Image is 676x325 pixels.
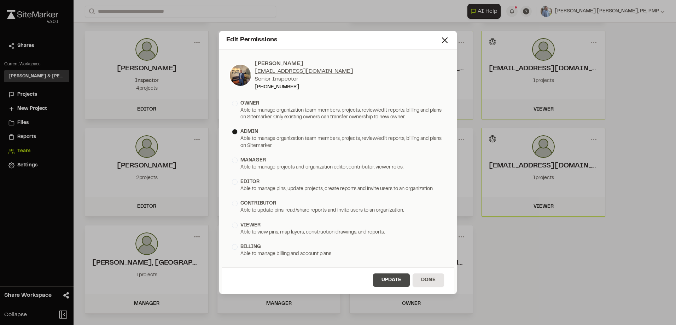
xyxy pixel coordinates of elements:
div: Able to manage organization team members, projects, review/edit reports, billing and plans on Sit... [232,136,444,149]
div: [PERSON_NAME] [255,60,353,67]
div: editor [240,178,260,186]
div: Able to manage projects and organization editor, contributor, viewer roles. [232,164,444,171]
div: owner [240,100,259,107]
div: billing [240,243,261,251]
div: Able to manage organization team members, projects, review/edit reports, billing and plans on Sit... [232,107,444,121]
div: Edit Permissions [226,35,440,45]
div: Able to update pins, read/share reports and invite users to an organization. [232,207,444,214]
a: [EMAIL_ADDRESS][DOMAIN_NAME] [255,69,353,74]
div: Able to manage pins, update projects, create reports and invite users to an organization. [232,186,444,193]
div: Able to manage billing and account plans. [232,251,444,258]
a: [PHONE_NUMBER] [255,85,299,89]
div: Senior Inspector [255,75,353,83]
div: contributor [240,200,276,207]
div: manager [240,156,266,164]
div: viewer [240,221,261,229]
div: admin [240,128,258,136]
img: photo [229,64,252,87]
button: Update [373,273,410,287]
div: Able to view pins, map layers, construction drawings, and reports. [232,229,444,236]
button: Done [413,273,444,287]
